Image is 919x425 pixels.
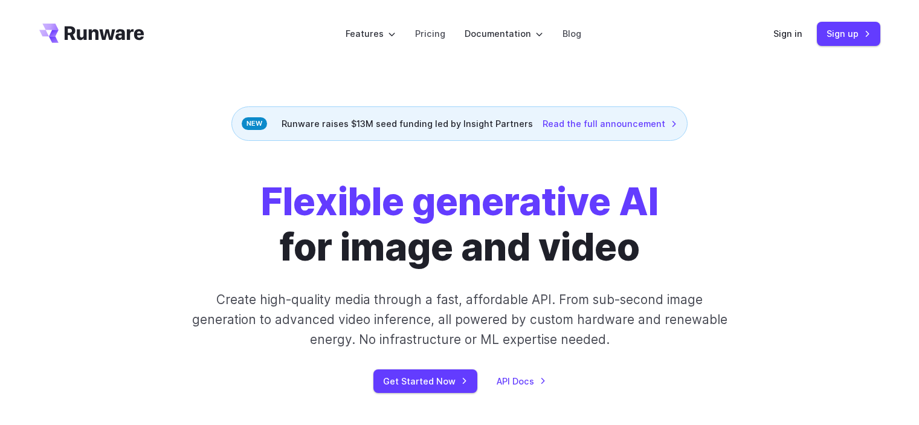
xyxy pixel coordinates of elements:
[465,27,543,41] label: Documentation
[543,117,677,131] a: Read the full announcement
[261,179,659,224] strong: Flexible generative AI
[261,180,659,270] h1: for image and video
[773,27,802,41] a: Sign in
[817,22,880,45] a: Sign up
[39,24,144,43] a: Go to /
[415,27,445,41] a: Pricing
[497,374,546,388] a: API Docs
[190,290,729,350] p: Create high-quality media through a fast, affordable API. From sub-second image generation to adv...
[563,27,581,41] a: Blog
[231,106,688,141] div: Runware raises $13M seed funding led by Insight Partners
[373,369,477,393] a: Get Started Now
[346,27,396,41] label: Features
